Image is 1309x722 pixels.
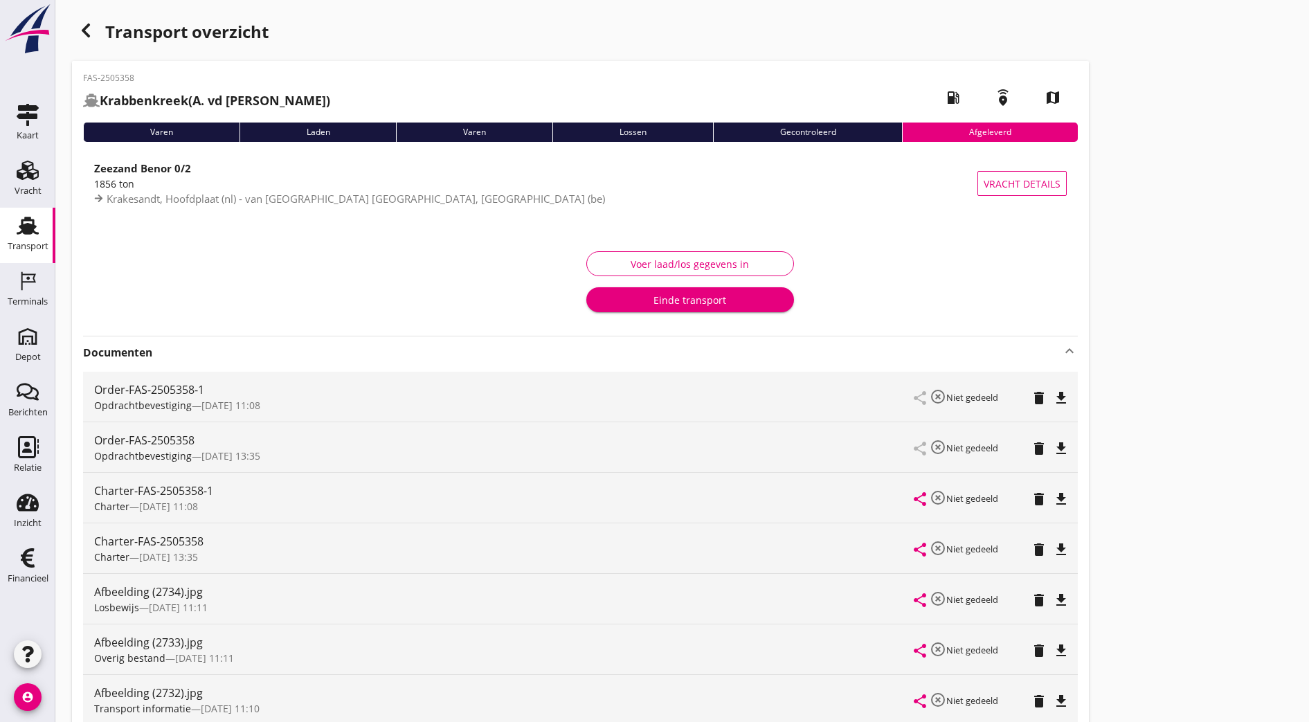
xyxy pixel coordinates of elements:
span: Opdrachtbevestiging [94,449,192,462]
small: Niet gedeeld [946,543,998,555]
div: 1856 ton [94,177,977,191]
i: delete [1031,642,1047,659]
div: Laden [240,123,397,142]
span: Vracht details [984,177,1060,191]
div: — [94,449,914,463]
i: file_download [1053,693,1069,710]
i: highlight_off [930,641,946,658]
span: [DATE] 13:35 [201,449,260,462]
i: local_gas_station [934,78,973,117]
small: Niet gedeeld [946,644,998,656]
i: share [912,693,928,710]
div: Lossen [552,123,713,142]
div: Gecontroleerd [713,123,903,142]
div: Afbeelding (2733).jpg [94,634,914,651]
i: highlight_off [930,489,946,506]
i: delete [1031,693,1047,710]
div: — [94,398,914,413]
i: file_download [1053,440,1069,457]
i: file_download [1053,541,1069,558]
div: Varen [396,123,552,142]
small: Niet gedeeld [946,694,998,707]
small: Niet gedeeld [946,391,998,404]
i: delete [1031,440,1047,457]
i: highlight_off [930,692,946,708]
span: Transport informatie [94,702,191,715]
div: Afbeelding (2732).jpg [94,685,914,701]
button: Vracht details [977,171,1067,196]
small: Niet gedeeld [946,492,998,505]
span: [DATE] 11:11 [149,601,208,614]
div: — [94,701,914,716]
h2: (A. vd [PERSON_NAME]) [83,91,330,110]
span: Charter [94,550,129,563]
button: Einde transport [586,287,794,312]
span: [DATE] 11:08 [201,399,260,412]
i: account_circle [14,683,42,711]
img: logo-small.a267ee39.svg [3,3,53,55]
span: Charter [94,500,129,513]
div: Depot [15,352,41,361]
i: highlight_off [930,439,946,455]
i: emergency_share [984,78,1022,117]
span: [DATE] 11:11 [175,651,234,665]
span: [DATE] 11:08 [139,500,198,513]
i: share [912,541,928,558]
div: Order-FAS-2505358-1 [94,381,914,398]
strong: Krabbenkreek [100,92,188,109]
div: Afgeleverd [902,123,1078,142]
span: [DATE] 11:10 [201,702,260,715]
div: Charter-FAS-2505358-1 [94,482,914,499]
i: file_download [1053,491,1069,507]
i: delete [1031,491,1047,507]
i: file_download [1053,390,1069,406]
div: Transport overzicht [72,17,1089,50]
strong: Zeezand Benor 0/2 [94,161,191,175]
i: highlight_off [930,388,946,405]
i: file_download [1053,642,1069,659]
div: Charter-FAS-2505358 [94,533,914,550]
i: file_download [1053,592,1069,608]
div: Vracht [15,186,42,195]
button: Voer laad/los gegevens in [586,251,794,276]
div: Varen [83,123,240,142]
span: Opdrachtbevestiging [94,399,192,412]
div: Relatie [14,463,42,472]
div: Voer laad/los gegevens in [598,257,782,271]
div: Transport [8,242,48,251]
a: Zeezand Benor 0/21856 tonKrakesandt, Hoofdplaat (nl) - van [GEOGRAPHIC_DATA] [GEOGRAPHIC_DATA], [... [83,153,1078,214]
div: Order-FAS-2505358 [94,432,914,449]
i: delete [1031,592,1047,608]
i: highlight_off [930,540,946,557]
div: Inzicht [14,518,42,527]
small: Niet gedeeld [946,593,998,606]
div: — [94,600,914,615]
p: FAS-2505358 [83,72,330,84]
i: share [912,642,928,659]
span: Losbewijs [94,601,139,614]
div: — [94,499,914,514]
strong: Documenten [83,345,1061,361]
small: Niet gedeeld [946,442,998,454]
i: map [1033,78,1072,117]
div: Berichten [8,408,48,417]
div: Einde transport [597,293,783,307]
i: delete [1031,390,1047,406]
div: Financieel [8,574,48,583]
div: Terminals [8,297,48,306]
i: keyboard_arrow_up [1061,343,1078,359]
div: Afbeelding (2734).jpg [94,584,914,600]
i: delete [1031,541,1047,558]
i: share [912,592,928,608]
i: share [912,491,928,507]
span: Krakesandt, Hoofdplaat (nl) - van [GEOGRAPHIC_DATA] [GEOGRAPHIC_DATA], [GEOGRAPHIC_DATA] (be) [107,192,605,206]
div: — [94,550,914,564]
div: Kaart [17,131,39,140]
i: highlight_off [930,590,946,607]
span: [DATE] 13:35 [139,550,198,563]
div: — [94,651,914,665]
span: Overig bestand [94,651,165,665]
